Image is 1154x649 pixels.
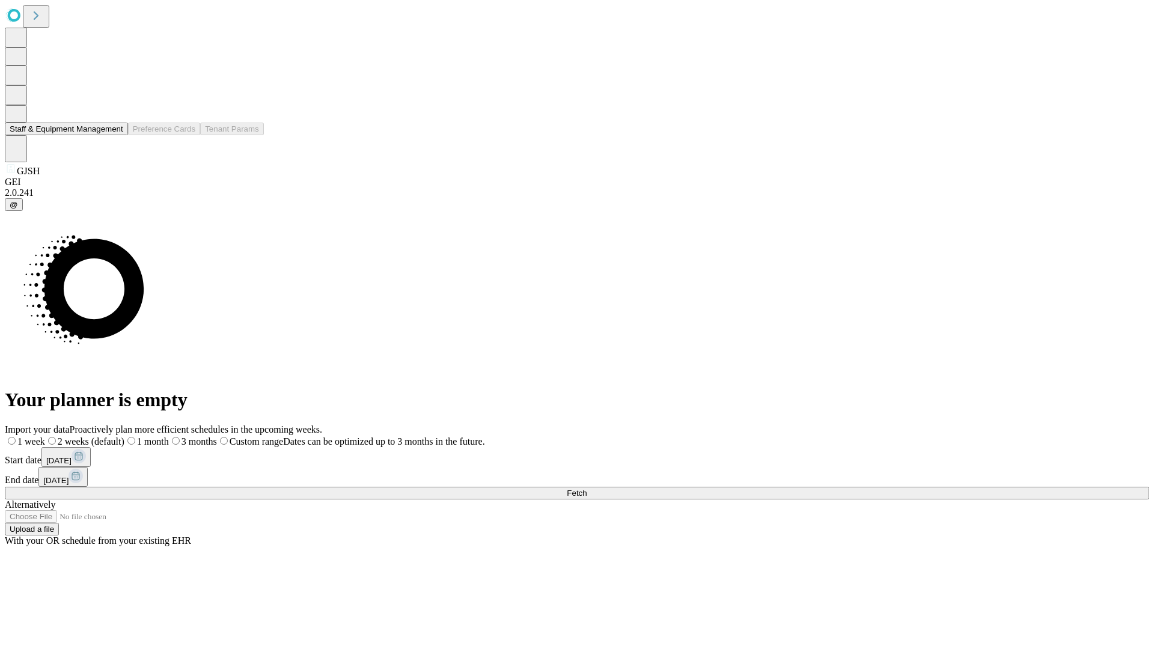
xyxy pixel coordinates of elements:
span: 3 months [182,436,217,446]
button: Upload a file [5,523,59,535]
div: Start date [5,447,1149,467]
input: Custom rangeDates can be optimized up to 3 months in the future. [220,437,228,445]
button: [DATE] [38,467,88,487]
input: 1 week [8,437,16,445]
button: Staff & Equipment Management [5,123,128,135]
button: Tenant Params [200,123,264,135]
span: Custom range [230,436,283,446]
span: Import your data [5,424,70,434]
div: 2.0.241 [5,187,1149,198]
span: [DATE] [46,456,72,465]
input: 3 months [172,437,180,445]
span: 1 week [17,436,45,446]
input: 1 month [127,437,135,445]
button: [DATE] [41,447,91,467]
span: 2 weeks (default) [58,436,124,446]
button: Preference Cards [128,123,200,135]
button: @ [5,198,23,211]
span: With your OR schedule from your existing EHR [5,535,191,546]
span: [DATE] [43,476,69,485]
span: Dates can be optimized up to 3 months in the future. [283,436,484,446]
span: Proactively plan more efficient schedules in the upcoming weeks. [70,424,322,434]
div: End date [5,467,1149,487]
span: Fetch [567,489,587,498]
span: GJSH [17,166,40,176]
button: Fetch [5,487,1149,499]
span: 1 month [137,436,169,446]
span: @ [10,200,18,209]
input: 2 weeks (default) [48,437,56,445]
span: Alternatively [5,499,55,510]
div: GEI [5,177,1149,187]
h1: Your planner is empty [5,389,1149,411]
